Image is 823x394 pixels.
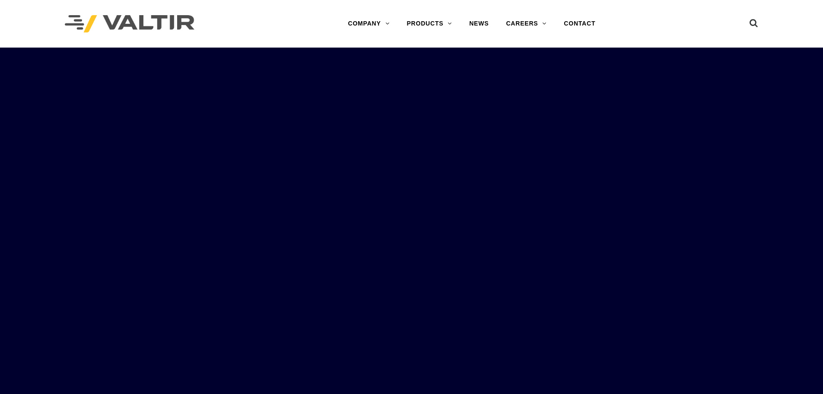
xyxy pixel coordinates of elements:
img: Valtir [65,15,194,33]
a: COMPANY [339,15,398,32]
a: PRODUCTS [398,15,461,32]
a: NEWS [461,15,497,32]
a: CONTACT [555,15,604,32]
a: CAREERS [497,15,555,32]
